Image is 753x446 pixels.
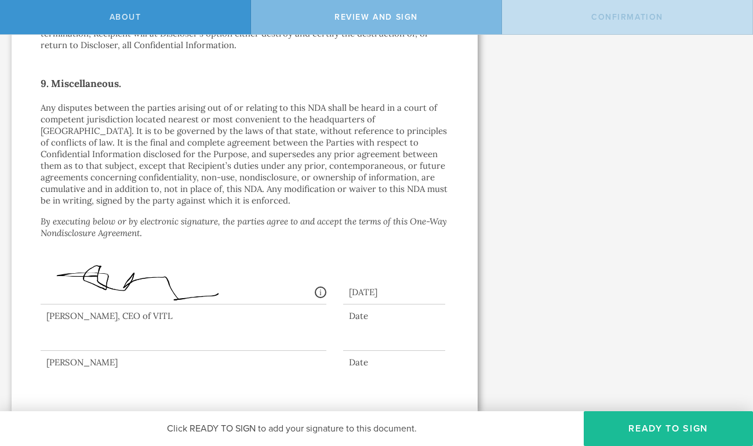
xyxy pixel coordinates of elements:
span: Confirmation [591,12,663,22]
div: [PERSON_NAME] [41,357,326,368]
i: By executing below or by electronic signature, the parties agree to and accept the terms of this ... [41,216,447,238]
p: Any disputes between the parties arising out of or relating to this NDA shall be heard in a court... [41,102,449,206]
h2: 9. Miscellaneous. [41,74,449,93]
span: About [110,12,141,22]
div: [DATE] [343,275,445,304]
div: Date [343,357,445,368]
img: nQvsAAAAAElFTkSuQmCC [46,254,238,307]
button: Ready to Sign [584,411,753,446]
span: Review and sign [334,12,418,22]
iframe: Chat Widget [695,356,753,411]
p: . [41,216,449,239]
